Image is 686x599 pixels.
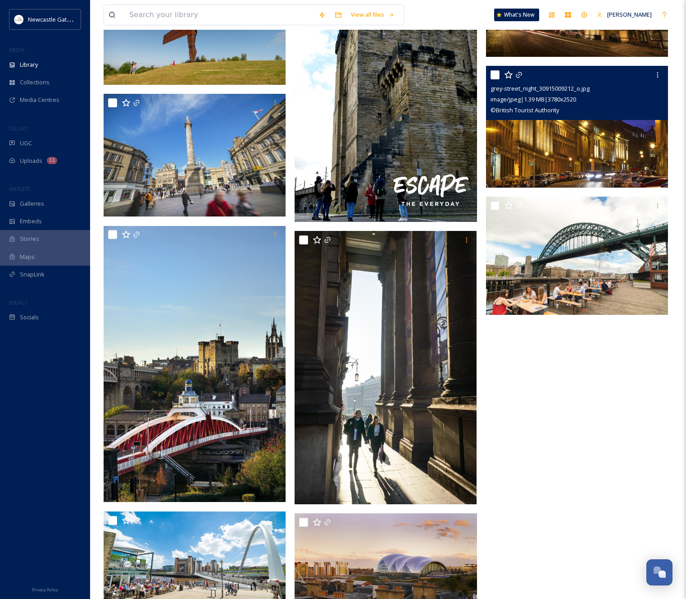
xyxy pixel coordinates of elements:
span: SOCIALS [9,299,27,306]
input: Search your library [125,5,314,25]
a: What's New [494,9,539,21]
span: MEDIA [9,46,25,53]
span: COLLECT [9,125,28,132]
span: Maps [20,253,35,261]
span: Newcastle Gateshead Initiative [28,15,111,23]
span: WIDGETS [9,185,30,192]
span: Library [20,60,38,69]
img: grey-street_night_30915009212_o.jpg [486,66,668,188]
span: Embeds [20,217,42,226]
span: Uploads [20,157,42,165]
span: UGC [20,139,32,147]
span: Socials [20,313,39,322]
div: 11 [47,157,57,164]
span: Privacy Policy [32,587,58,593]
span: Galleries [20,199,44,208]
a: Privacy Policy [32,584,58,594]
img: take-a-stroll-past-theatre-royal-newcastle_51498773597_o.jpg [295,231,477,504]
span: grey-street_night_30915009212_o.jpg [491,84,590,92]
img: greys-monument-newcastle_51485557147_o.jpg [104,94,288,217]
img: newcastles-swing-bridge-and-historic-backdrop_51486344016_o.jpg [104,226,288,502]
img: by-the-river-brew-co-gateshead-quayside_save-your-summer-campaign-2020_visit-britain_51486607773_... [486,197,668,315]
button: Open Chat [646,559,672,585]
span: Stories [20,235,39,243]
span: Collections [20,78,50,87]
span: [PERSON_NAME] [607,10,652,18]
a: View all files [346,6,399,23]
span: SnapLink [20,270,45,279]
span: Media Centres [20,96,59,104]
img: DqD9wEUd_400x400.jpg [14,15,23,24]
span: image/jpeg | 1.39 MB | 3780 x 2520 [491,95,576,103]
a: [PERSON_NAME] [592,6,656,23]
span: © British Tourist Authority [491,106,559,114]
